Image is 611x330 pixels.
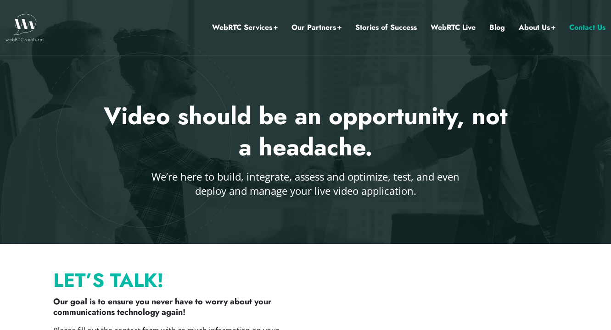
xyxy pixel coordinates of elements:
img: WebRTC.ventures [6,14,45,41]
a: Our Partners [291,22,342,33]
h2: Video should be an opportunity, not a headache. [98,101,513,163]
a: WebRTC Services [212,22,278,33]
p: Our goal is to ensure you never have to worry about your communications technology again! [53,297,297,318]
a: Blog [489,22,505,33]
a: WebRTC Live [431,22,476,33]
a: Contact Us [569,22,605,33]
p: Let’s Talk! [53,274,297,287]
a: Stories of Success [355,22,417,33]
a: About Us [519,22,555,33]
p: We’re here to build, integrate, assess and optimize, test, and even deploy and manage your live v... [150,170,461,198]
